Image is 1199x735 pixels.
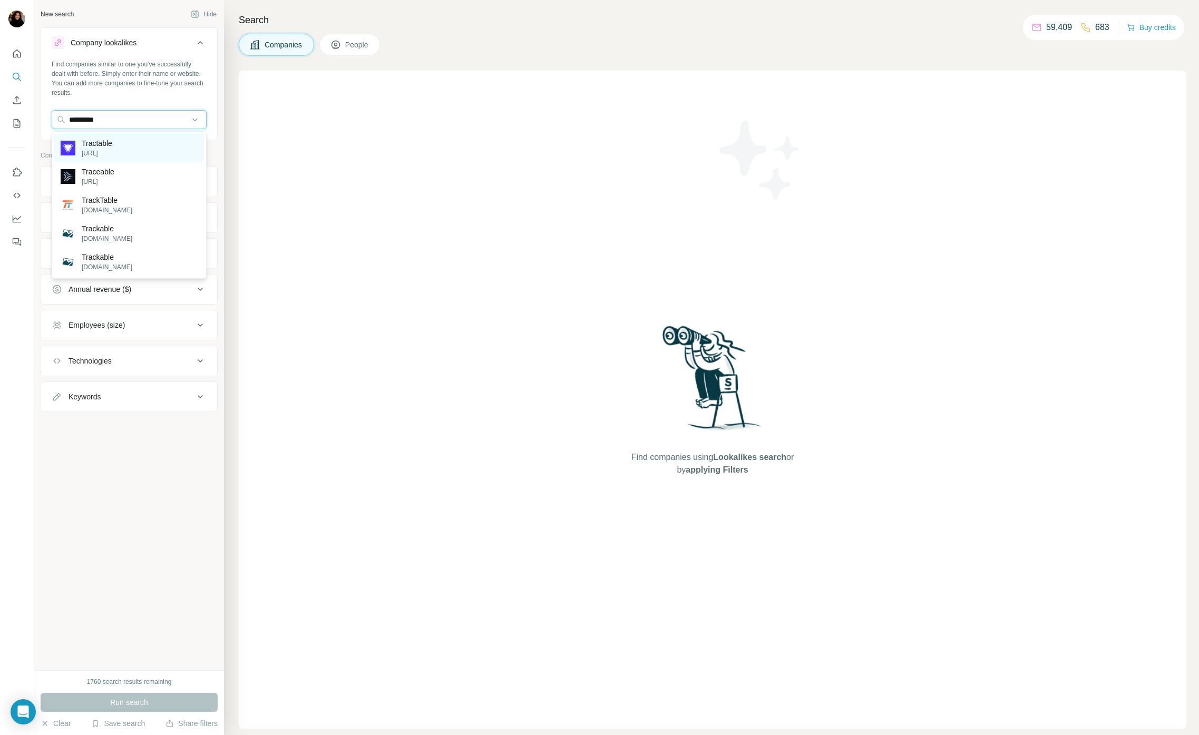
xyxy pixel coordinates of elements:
[8,186,25,205] button: Use Surfe API
[41,718,71,729] button: Clear
[82,195,132,205] p: TrackTable
[713,453,786,462] span: Lookalikes search
[183,6,224,22] button: Hide
[82,252,132,262] p: Trackable
[686,465,748,474] span: applying Filters
[69,284,131,295] div: Annual revenue ($)
[41,151,218,160] p: Company information
[61,254,75,269] img: Trackable
[1127,20,1176,35] button: Buy credits
[41,169,217,194] button: Company
[8,91,25,110] button: Enrich CSV
[658,323,767,440] img: Surfe Illustration - Woman searching with binoculars
[1095,21,1109,34] p: 683
[61,198,75,212] img: TrackTable
[345,40,369,50] span: People
[1046,21,1072,34] p: 59,409
[69,320,125,330] div: Employees (size)
[8,209,25,228] button: Dashboard
[713,113,807,208] img: Surfe Illustration - Stars
[41,277,217,302] button: Annual revenue ($)
[628,451,797,476] span: Find companies using or by
[239,13,1186,27] h4: Search
[82,166,114,177] p: Traceable
[41,241,217,266] button: HQ location
[82,262,132,272] p: [DOMAIN_NAME]
[82,149,112,158] p: [URL]
[61,169,75,184] img: Traceable
[69,356,112,366] div: Technologies
[8,67,25,86] button: Search
[61,226,75,241] img: Trackable
[265,40,303,50] span: Companies
[41,30,217,60] button: Company lookalikes
[8,11,25,27] img: Avatar
[41,384,217,409] button: Keywords
[52,60,207,97] div: Find companies similar to one you've successfully dealt with before. Simply enter their name or w...
[41,9,74,19] div: New search
[165,718,218,729] button: Share filters
[82,223,132,234] p: Trackable
[41,205,217,230] button: Industry
[82,234,132,243] p: [DOMAIN_NAME]
[8,114,25,133] button: My lists
[8,163,25,182] button: Use Surfe on LinkedIn
[41,312,217,338] button: Employees (size)
[91,718,145,729] button: Save search
[69,391,101,402] div: Keywords
[87,677,172,687] div: 1760 search results remaining
[41,348,217,374] button: Technologies
[11,699,36,724] div: Open Intercom Messenger
[82,177,114,187] p: [URL]
[8,44,25,63] button: Quick start
[61,141,75,155] img: Tractable
[71,37,137,48] div: Company lookalikes
[82,205,132,215] p: [DOMAIN_NAME]
[8,232,25,251] button: Feedback
[82,138,112,149] p: Tractable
